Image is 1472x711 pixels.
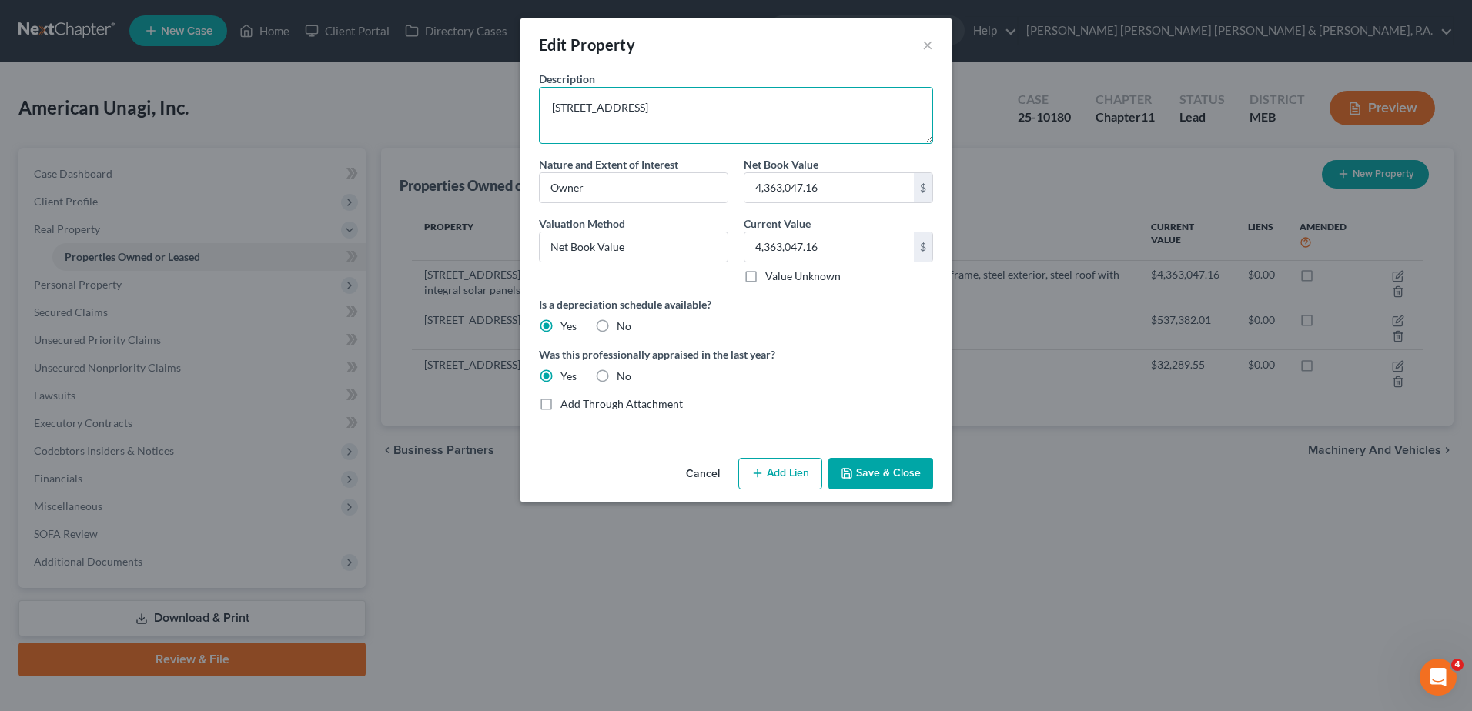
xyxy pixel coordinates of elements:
[560,369,577,384] label: Yes
[765,269,841,284] label: Value Unknown
[744,156,818,172] label: Net Book Value
[539,34,635,55] div: Edit Property
[539,156,678,172] label: Nature and Extent of Interest
[539,346,933,362] label: Was this professionally appraised in the last year?
[560,396,683,412] label: Add Through Attachment
[560,319,577,334] label: Yes
[922,35,933,54] button: ×
[674,459,732,490] button: Cancel
[1420,659,1457,696] iframe: Intercom live chat
[738,458,822,490] button: Add Lien
[617,369,631,384] label: No
[744,215,811,232] label: Current Value
[539,71,595,87] label: Description
[1451,659,1464,671] span: 4
[540,173,728,202] input: --
[744,232,914,262] input: 0.00
[617,319,631,334] label: No
[539,296,933,312] label: Is a depreciation schedule available?
[539,215,625,232] label: Valuation Method
[540,232,728,262] input: --
[828,458,933,490] button: Save & Close
[914,173,932,202] div: $
[914,232,932,262] div: $
[744,173,914,202] input: 0.00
